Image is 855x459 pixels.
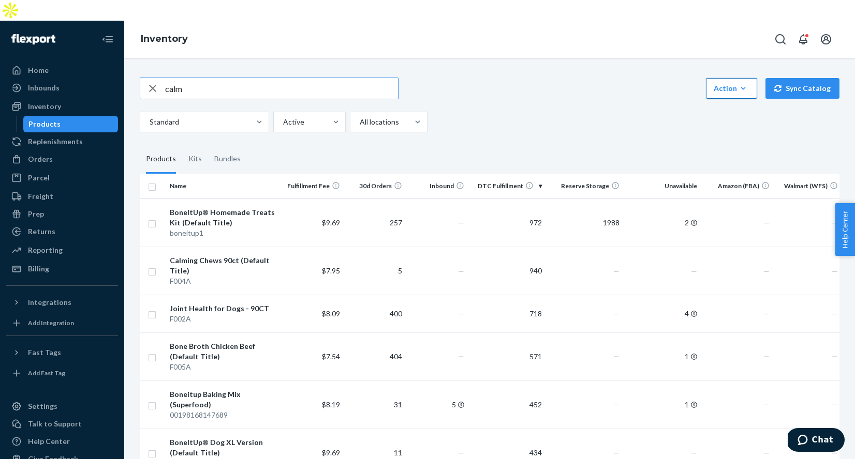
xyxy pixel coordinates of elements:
[546,198,624,247] td: 1988
[214,145,241,174] div: Bundles
[344,295,406,332] td: 400
[170,314,278,324] div: F002A
[322,400,340,409] span: $8.19
[28,369,65,377] div: Add Fast Tag
[28,436,70,447] div: Help Center
[458,266,464,275] span: —
[458,448,464,457] span: —
[344,380,406,429] td: 31
[6,261,118,277] a: Billing
[170,303,278,314] div: Joint Health for Dogs - 90CT
[6,344,118,361] button: Fast Tags
[166,174,282,198] th: Name
[28,154,53,164] div: Orders
[28,209,44,219] div: Prep
[6,151,118,167] a: Orders
[706,78,757,99] button: Action
[832,266,838,275] span: —
[97,29,118,50] button: Close Navigation
[322,309,340,318] span: $8.09
[28,226,55,237] div: Returns
[468,295,546,332] td: 718
[359,117,360,127] input: All locations
[546,174,624,198] th: Reserve Storage
[835,203,855,256] span: Help Center
[832,218,838,227] span: —
[763,266,770,275] span: —
[774,174,846,198] th: Walmart (WFS)
[28,191,53,202] div: Freight
[322,448,340,457] span: $9.69
[763,309,770,318] span: —
[6,133,118,150] a: Replenishments
[624,295,701,332] td: 4
[282,117,283,127] input: Active
[613,266,620,275] span: —
[468,247,546,295] td: 940
[170,389,278,410] div: Boneitup Baking Mix (Superfood)
[28,173,50,183] div: Parcel
[170,410,278,420] div: 00198168147689
[468,198,546,247] td: 972
[28,264,49,274] div: Billing
[11,34,55,44] img: Flexport logo
[6,62,118,79] a: Home
[6,223,118,240] a: Returns
[763,400,770,409] span: —
[691,448,697,457] span: —
[6,315,118,331] a: Add Integration
[6,170,118,186] a: Parcel
[613,400,620,409] span: —
[763,448,770,457] span: —
[344,198,406,247] td: 257
[832,352,838,361] span: —
[765,78,839,99] button: Sync Catalog
[6,416,118,432] button: Talk to Support
[344,174,406,198] th: 30d Orders
[763,218,770,227] span: —
[141,33,188,44] a: Inventory
[613,448,620,457] span: —
[691,266,697,275] span: —
[146,145,176,174] div: Products
[28,245,63,255] div: Reporting
[28,83,60,93] div: Inbounds
[28,65,49,75] div: Home
[832,309,838,318] span: —
[28,101,61,112] div: Inventory
[770,29,791,50] button: Open Search Box
[28,136,83,147] div: Replenishments
[28,401,57,411] div: Settings
[793,29,814,50] button: Open notifications
[170,228,278,238] div: boneitup1
[6,206,118,222] a: Prep
[832,448,838,457] span: —
[406,174,468,198] th: Inbound
[170,207,278,228] div: BoneItUp® Homemade Treats Kit (Default Title)
[624,198,701,247] td: 2
[170,255,278,276] div: Calming Chews 90ct (Default Title)
[624,380,701,429] td: 1
[458,309,464,318] span: —
[6,294,118,311] button: Integrations
[149,117,150,127] input: Standard
[165,78,398,99] input: Search inventory by name or sku
[188,145,202,174] div: Kits
[170,341,278,362] div: Bone Broth Chicken Beef (Default Title)
[6,365,118,381] a: Add Fast Tag
[28,297,71,308] div: Integrations
[322,218,340,227] span: $9.69
[132,24,196,54] ol: breadcrumbs
[28,119,61,129] div: Products
[6,398,118,415] a: Settings
[6,188,118,205] a: Freight
[701,174,774,198] th: Amazon (FBA)
[282,174,344,198] th: Fulfillment Fee
[458,352,464,361] span: —
[28,318,74,327] div: Add Integration
[468,174,546,198] th: DTC Fulfillment
[344,332,406,380] td: 404
[788,428,845,454] iframe: Opens a widget where you can chat to one of our agents
[322,266,340,275] span: $7.95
